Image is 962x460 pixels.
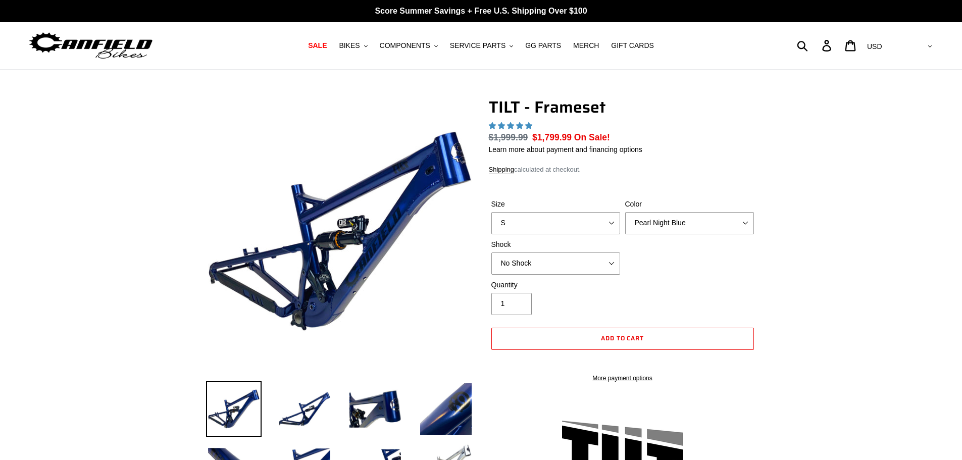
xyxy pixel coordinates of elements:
span: MERCH [573,41,599,50]
button: COMPONENTS [375,39,443,53]
label: Quantity [491,280,620,290]
span: GIFT CARDS [611,41,654,50]
span: 5.00 stars [489,122,534,130]
button: BIKES [334,39,372,53]
a: SALE [303,39,332,53]
a: GIFT CARDS [606,39,659,53]
span: SERVICE PARTS [450,41,505,50]
label: Shock [491,239,620,250]
img: Load image into Gallery viewer, TILT - Frameset [206,381,262,437]
button: SERVICE PARTS [445,39,518,53]
img: Load image into Gallery viewer, TILT - Frameset [347,381,403,437]
button: Add to cart [491,328,754,350]
img: Load image into Gallery viewer, TILT - Frameset [277,381,332,437]
span: COMPONENTS [380,41,430,50]
img: Canfield Bikes [28,30,154,62]
span: On Sale! [574,131,610,144]
span: SALE [308,41,327,50]
img: Load image into Gallery viewer, TILT - Frameset [418,381,474,437]
label: Size [491,199,620,210]
a: GG PARTS [520,39,566,53]
img: TILT - Frameset [208,99,472,363]
label: Color [625,199,754,210]
input: Search [802,34,828,57]
a: MERCH [568,39,604,53]
span: GG PARTS [525,41,561,50]
span: BIKES [339,41,360,50]
a: More payment options [491,374,754,383]
a: Learn more about payment and financing options [489,145,642,154]
div: calculated at checkout. [489,165,756,175]
span: Add to cart [601,333,644,343]
s: $1,999.99 [489,132,528,142]
span: $1,799.99 [532,132,572,142]
a: Shipping [489,166,515,174]
h1: TILT - Frameset [489,97,756,117]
